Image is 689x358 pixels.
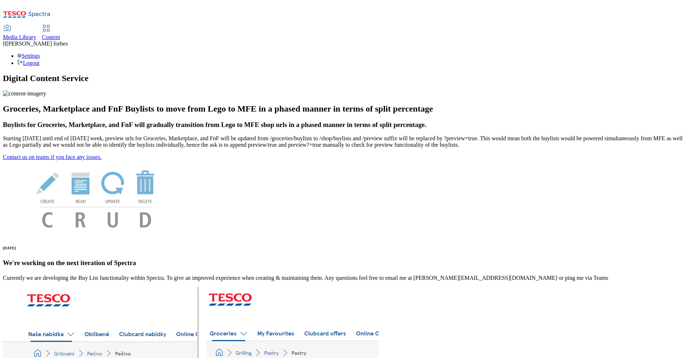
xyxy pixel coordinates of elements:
[3,121,686,129] h3: Buylists for Groceries, Marketplace, and FnF will gradually transition from Lego to MFE shop urls...
[3,135,686,148] p: Starting [DATE] until end of [DATE] week, preview urls for Groceries, Marketplace, and FnF will b...
[17,60,39,66] a: Logout
[3,34,36,40] span: Media Library
[3,259,686,267] h3: We're working on the next iteration of Spectra
[3,246,686,250] h6: [DATE]
[42,34,60,40] span: Content
[3,154,102,160] a: Contact us on teams if you face any issues.
[42,25,60,41] a: Content
[6,41,68,47] span: [PERSON_NAME] forbes
[3,25,36,41] a: Media Library
[3,74,686,83] h1: Digital Content Service
[3,90,46,97] img: content-imagery
[3,160,189,235] img: News Image
[3,104,686,114] h2: Groceries, Marketplace and FnF Buylists to move from Lego to MFE in a phased manner in terms of s...
[3,41,6,47] span: lf
[17,53,40,59] a: Settings
[3,275,686,281] p: Currently we are developing the Buy List functionality within Spectra. To give an improved experi...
